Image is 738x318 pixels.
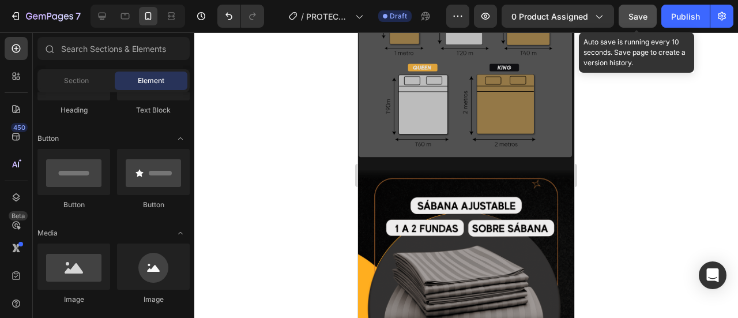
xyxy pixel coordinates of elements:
[138,76,164,86] span: Element
[301,10,304,23] span: /
[117,200,190,210] div: Button
[619,5,657,28] button: Save
[37,37,190,60] input: Search Sections & Elements
[661,5,710,28] button: Publish
[37,133,59,144] span: Button
[358,32,574,318] iframe: Design area
[628,12,647,21] span: Save
[117,294,190,305] div: Image
[171,224,190,242] span: Toggle open
[117,105,190,115] div: Text Block
[37,294,110,305] div: Image
[171,129,190,148] span: Toggle open
[37,228,58,238] span: Media
[306,10,351,23] span: PROTECTORES
[699,261,726,289] div: Open Intercom Messenger
[11,123,28,132] div: 450
[217,5,264,28] div: Undo/Redo
[671,10,700,23] div: Publish
[9,211,28,220] div: Beta
[5,5,86,28] button: 7
[37,200,110,210] div: Button
[511,10,588,23] span: 0 product assigned
[37,105,110,115] div: Heading
[502,5,614,28] button: 0 product assigned
[76,9,81,23] p: 7
[64,76,89,86] span: Section
[390,11,407,21] span: Draft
